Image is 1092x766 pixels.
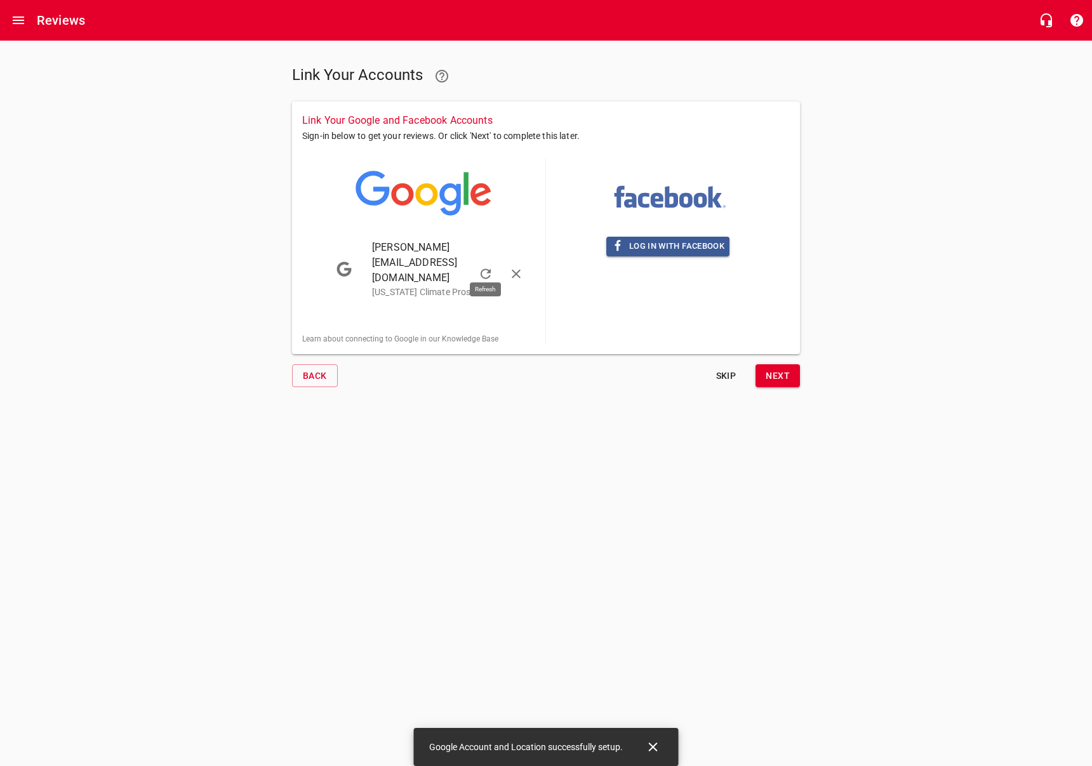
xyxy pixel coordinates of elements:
span: Back [303,368,327,384]
a: Learn about connecting to Google in our Knowledge Base [302,334,498,343]
button: Close [638,732,669,762]
button: Back [292,364,338,388]
button: Live Chat [1031,5,1062,36]
a: Learn more about connecting Google and Facebook to Reviews [427,61,457,91]
button: Log in with Facebook [606,237,729,256]
p: Sign-in below to get your reviews. Or click 'Next' to complete this later. [302,129,790,158]
span: Skip [710,368,741,384]
span: Google Account and Location successfully setup. [429,742,623,752]
button: Next [756,364,800,388]
span: Log in with Facebook [611,239,724,254]
button: Support Portal [1062,5,1092,36]
button: Sign Out [501,259,531,289]
h6: Reviews [37,10,85,30]
h5: Link Your Accounts [292,61,541,91]
h6: Link Your Google and Facebook Accounts [302,112,790,129]
span: Next [766,368,790,384]
button: Open drawer [3,5,34,36]
button: Skip [705,364,746,388]
p: [US_STATE] Climate Pros [372,286,503,299]
span: [PERSON_NAME][EMAIL_ADDRESS][DOMAIN_NAME] [372,240,503,286]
